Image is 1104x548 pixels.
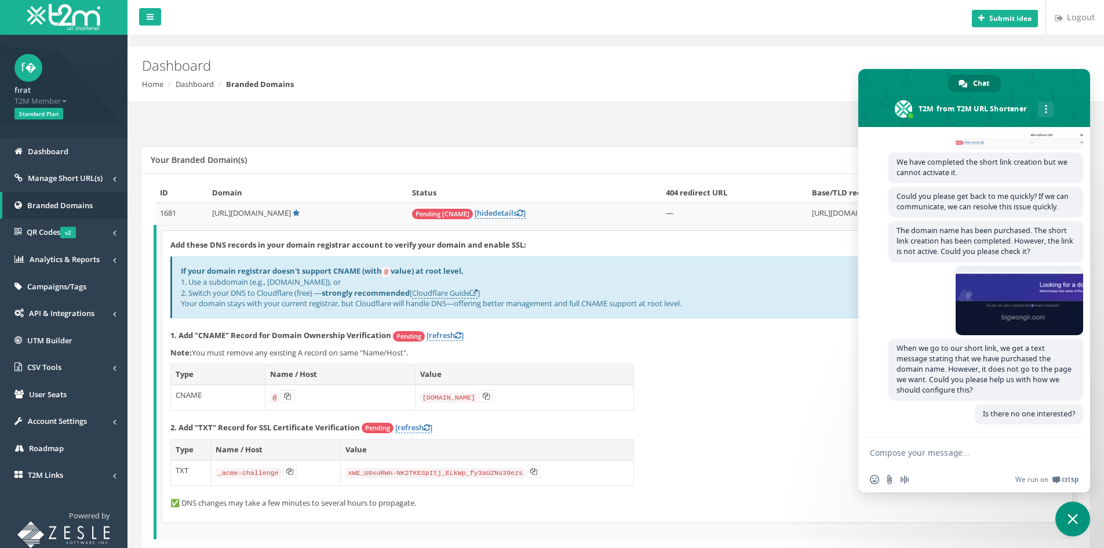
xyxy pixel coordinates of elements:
[1055,502,1090,536] div: Close chat
[17,521,110,548] img: T2M URL Shortener powered by Zesle Software Inc.
[1038,101,1054,117] div: More channels
[14,96,113,107] span: T2M Member
[412,209,473,219] span: Pending [CNAME]
[1062,475,1079,484] span: Crisp
[897,226,1073,256] span: The domain name has been purchased. The short link creation has been completed. However, the link...
[171,364,265,385] th: Type
[897,157,1067,177] span: We have completed the short link creation but we cannot activate it.
[28,470,63,480] span: T2M Links
[973,75,989,92] span: Chat
[27,227,76,237] span: QR Codes
[322,288,410,298] b: strongly recommended
[151,155,247,164] h5: Your Branded Domain(s)
[170,422,360,433] strong: 2. Add "TXT" Record for SSL Certificate Verification
[661,203,807,226] td: —
[170,347,1064,358] p: You must remove any existing A record on same "Name/Host".
[29,443,64,453] span: Roadmap
[170,239,526,250] strong: Add these DNS records in your domain registrar account to verify your domain and enable SSL:
[226,79,294,89] strong: Branded Domains
[181,266,464,276] b: If your domain registrar doesn't support CNAME (with value) at root level,
[989,13,1032,23] b: Submit idea
[142,79,163,89] a: Home
[661,183,807,203] th: 404 redirect URL
[14,108,63,119] span: Standard Plan
[983,409,1075,419] span: Is there no one interested?
[171,460,211,485] td: TXT
[29,308,94,318] span: API & Integrations
[362,423,393,433] span: Pending
[171,384,265,410] td: CNAME
[395,422,432,433] a: [refresh]
[30,254,100,264] span: Analytics & Reports
[393,331,425,342] span: Pending
[207,183,407,203] th: Domain
[27,200,93,211] span: Branded Domains
[142,58,929,73] h2: Dashboard
[420,393,478,403] code: [DOMAIN_NAME]
[1015,475,1079,484] a: We run onCrisp
[27,281,86,292] span: Campaigns/Tags
[155,203,208,226] td: 1681
[897,191,1069,212] span: Could you please get back to me quickly? If we can communicate, we can resolve this issue quickly.
[28,173,103,183] span: Manage Short URL(s)
[885,475,894,484] span: Send a file
[28,416,87,426] span: Account Settings
[265,364,415,385] th: Name / Host
[345,468,525,478] code: xWE_U0xuRWn-NK2TKESpItj_ELkWp_fy3aUZNs39ezs
[900,475,909,484] span: Audio message
[293,208,300,218] a: Default
[29,389,67,400] span: User Seats
[170,498,1064,509] p: ✅ DNS changes may take a few minutes to several hours to propagate.
[870,475,879,484] span: Insert an emoji
[60,227,76,238] span: v2
[427,330,464,341] a: [refresh]
[176,79,214,89] a: Dashboard
[14,54,42,82] span: f�
[870,448,1053,458] textarea: Compose your message...
[170,256,1064,318] div: 1. Use a subdomain (e.g., [DOMAIN_NAME]), or 2. Switch your DNS to Cloudflare (free) — [ ] Your d...
[407,183,661,203] th: Status
[270,393,279,403] code: @
[475,208,526,219] a: [hidedetails]
[27,4,100,30] img: T2M
[412,288,478,299] a: Cloudflare Guide
[210,440,341,460] th: Name / Host
[415,364,633,385] th: Value
[170,347,192,358] b: Note:
[382,267,391,277] code: @
[27,335,72,346] span: UTM Builder
[948,75,1001,92] div: Chat
[27,362,61,372] span: CSV Tools
[14,85,31,95] strong: fırat
[216,468,281,478] code: _acme-challenge
[171,440,211,460] th: Type
[341,440,634,460] th: Value
[212,208,291,218] span: [URL][DOMAIN_NAME]
[972,10,1038,27] button: Submit idea
[14,82,113,106] a: fırat T2M Member
[28,146,68,157] span: Dashboard
[1015,475,1048,484] span: We run on
[170,330,391,340] strong: 1. Add "CNAME" Record for Domain Ownership Verification
[477,208,493,218] span: hide
[897,343,1072,395] span: When we go to our short link, we get a text message stating that we have purchased the domain nam...
[155,183,208,203] th: ID
[807,183,1001,203] th: Base/TLD redirect URL
[807,203,1001,226] td: [URL][DOMAIN_NAME]
[69,510,110,521] span: Powered by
